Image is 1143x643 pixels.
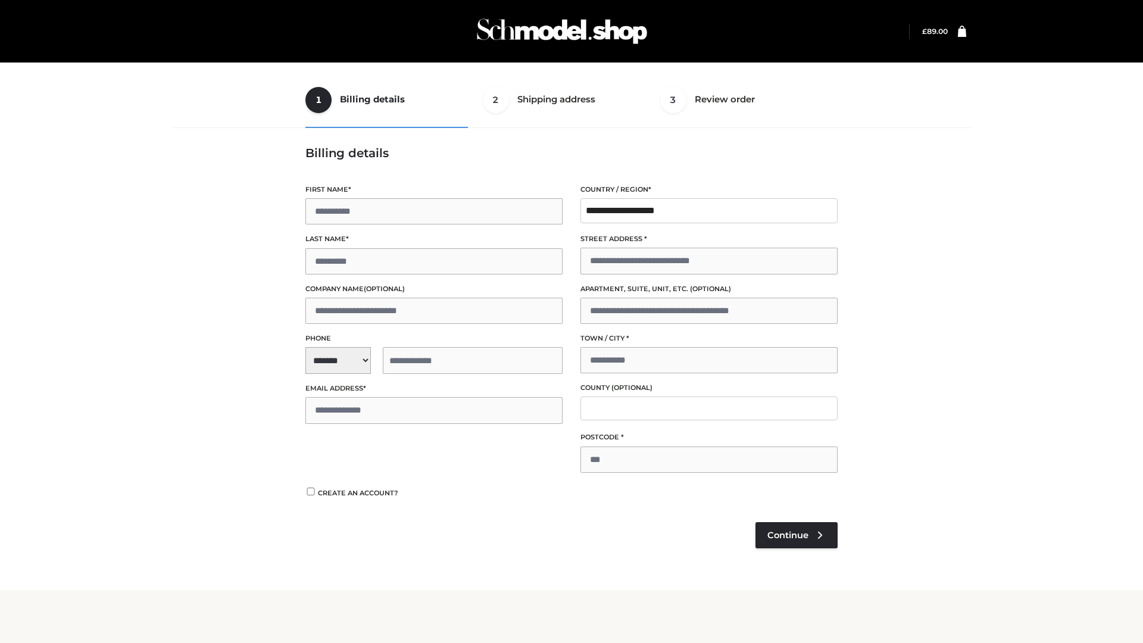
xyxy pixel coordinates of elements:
[767,530,808,541] span: Continue
[611,383,652,392] span: (optional)
[922,27,948,36] a: £89.00
[755,522,838,548] a: Continue
[580,233,838,245] label: Street address
[305,233,563,245] label: Last name
[305,146,838,160] h3: Billing details
[580,333,838,344] label: Town / City
[473,8,651,55] img: Schmodel Admin 964
[922,27,927,36] span: £
[580,283,838,295] label: Apartment, suite, unit, etc.
[690,285,731,293] span: (optional)
[305,283,563,295] label: Company name
[922,27,948,36] bdi: 89.00
[364,285,405,293] span: (optional)
[305,488,316,495] input: Create an account?
[580,382,838,394] label: County
[305,333,563,344] label: Phone
[305,184,563,195] label: First name
[318,489,398,497] span: Create an account?
[580,432,838,443] label: Postcode
[305,383,563,394] label: Email address
[580,184,838,195] label: Country / Region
